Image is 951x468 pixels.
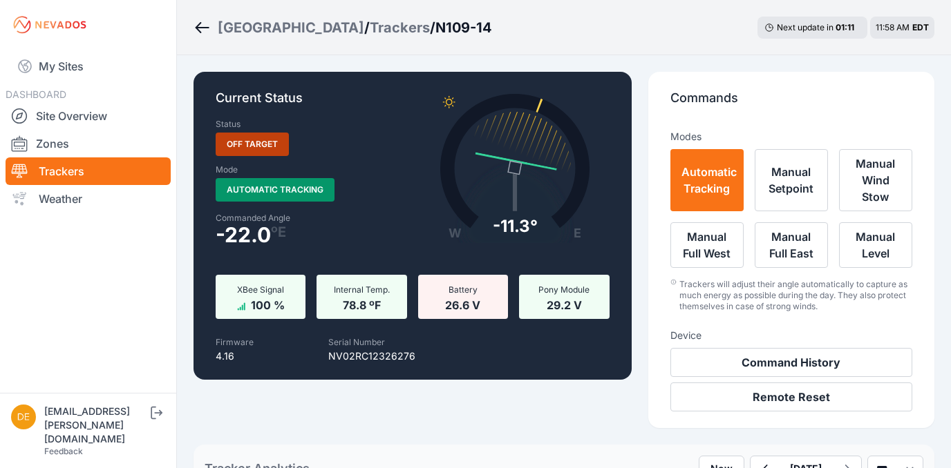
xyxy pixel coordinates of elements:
[839,149,912,211] button: Manual Wind Stow
[271,226,286,237] span: º E
[216,133,289,156] span: Off Target
[328,337,385,347] label: Serial Number
[343,295,381,312] span: 78.8 ºF
[435,18,492,37] h3: N109-14
[216,164,238,175] label: Mode
[912,22,929,32] span: EDT
[216,337,254,347] label: Firmware
[6,157,171,185] a: Trackers
[836,22,860,33] div: 01 : 11
[755,222,828,268] button: Manual Full East
[237,284,284,295] span: XBee Signal
[547,295,582,312] span: 29.2 V
[194,10,492,46] nav: Breadcrumb
[876,22,910,32] span: 11:58 AM
[670,329,912,342] h3: Device
[777,22,834,32] span: Next update in
[6,50,171,83] a: My Sites
[216,178,335,202] span: Automatic Tracking
[11,404,36,429] img: devin.martin@nevados.solar
[216,88,610,119] p: Current Status
[6,88,66,100] span: DASHBOARD
[251,295,285,312] span: 100 %
[6,185,171,213] a: Weather
[449,284,478,295] span: Battery
[839,222,912,268] button: Manual Level
[370,18,430,37] a: Trackers
[670,130,702,144] h3: Modes
[364,18,370,37] span: /
[670,149,744,211] button: Automatic Tracking
[216,119,241,130] label: Status
[216,213,404,224] label: Commanded Angle
[334,284,390,295] span: Internal Temp.
[328,349,415,363] p: NV02RC12326276
[218,18,364,37] a: [GEOGRAPHIC_DATA]
[44,404,148,446] div: [EMAIL_ADDRESS][PERSON_NAME][DOMAIN_NAME]
[216,349,254,363] p: 4.16
[6,130,171,157] a: Zones
[670,382,912,411] button: Remote Reset
[430,18,435,37] span: /
[755,149,828,211] button: Manual Setpoint
[445,295,480,312] span: 26.6 V
[11,14,88,36] img: Nevados
[493,215,538,237] div: -11.3°
[670,222,744,268] button: Manual Full West
[6,102,171,130] a: Site Overview
[216,226,271,243] span: -22.0
[679,279,912,312] div: Trackers will adjust their angle automatically to capture as much energy as possible during the d...
[670,348,912,377] button: Command History
[44,446,83,456] a: Feedback
[670,88,912,119] p: Commands
[538,284,590,295] span: Pony Module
